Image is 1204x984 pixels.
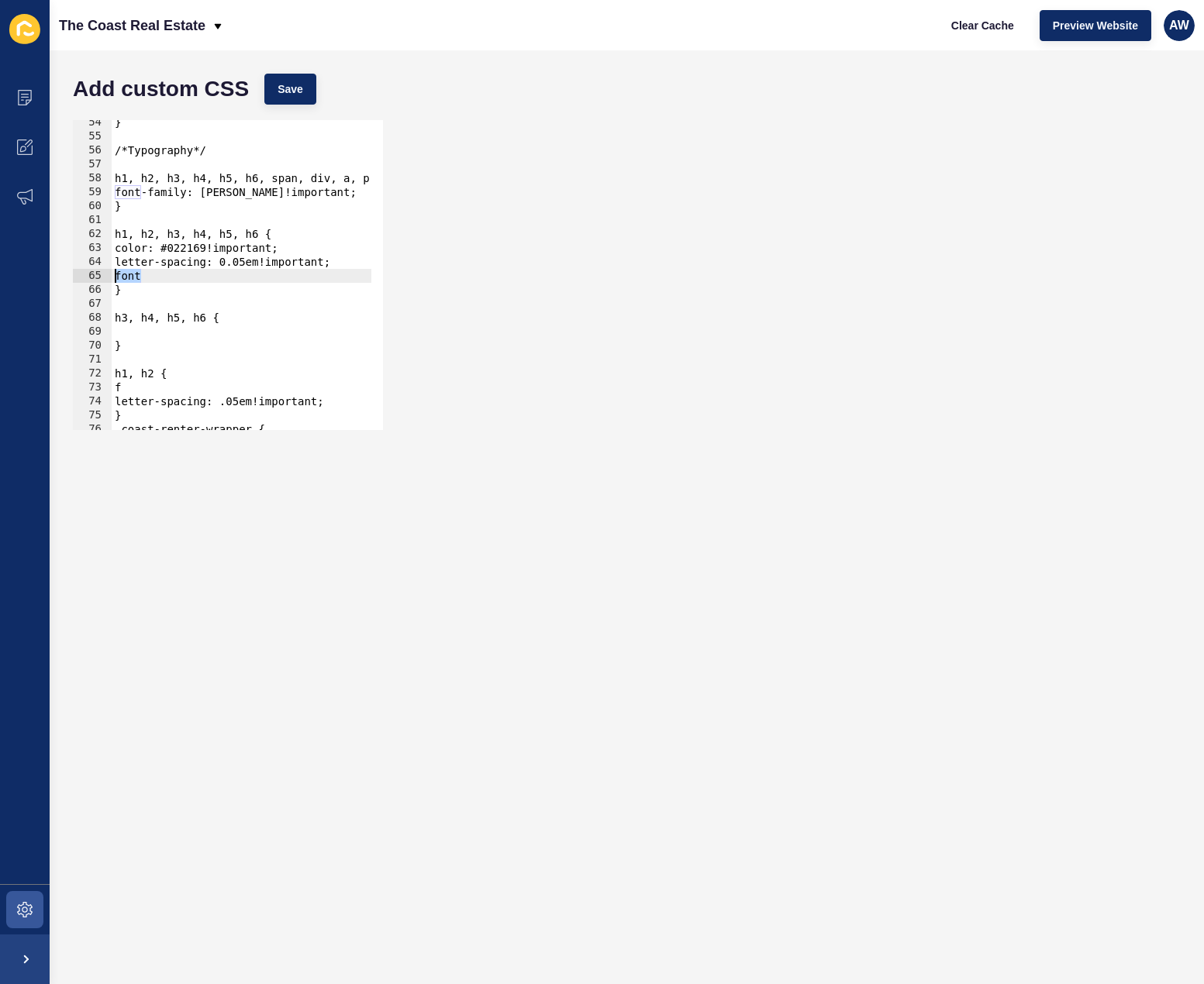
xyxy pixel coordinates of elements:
div: 75 [73,408,112,422]
div: 68 [73,311,112,325]
div: 70 [73,339,112,353]
span: Clear Cache [951,18,1014,33]
div: 73 [73,380,112,394]
div: 65 [73,269,112,283]
div: 69 [73,325,112,339]
div: 74 [73,394,112,408]
div: 59 [73,185,112,199]
div: 57 [73,157,112,171]
span: AW [1169,18,1189,33]
span: Save [278,81,303,97]
div: 67 [73,297,112,311]
div: 60 [73,199,112,213]
div: 71 [73,353,112,366]
div: 64 [73,255,112,269]
span: Preview Website [1053,18,1138,33]
div: 56 [73,143,112,157]
div: 61 [73,213,112,227]
div: 62 [73,227,112,241]
div: 76 [73,422,112,436]
div: 58 [73,171,112,185]
h1: Add custom CSS [73,81,249,97]
button: Clear Cache [938,10,1027,41]
div: 72 [73,366,112,380]
div: 63 [73,241,112,255]
div: 66 [73,283,112,297]
button: Save [264,74,316,105]
button: Preview Website [1040,10,1151,41]
div: 55 [73,129,112,143]
div: 54 [73,115,112,129]
p: The Coast Real Estate [59,6,205,45]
